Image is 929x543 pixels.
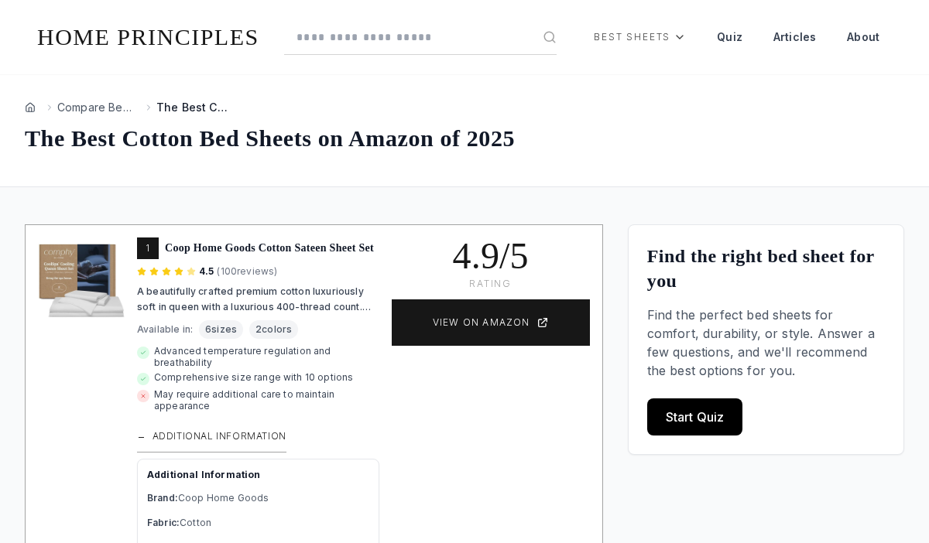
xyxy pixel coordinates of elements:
img: Coop Home Goods Cotton Sateen Sheet Set [38,237,125,324]
span: 2 color s [249,320,298,339]
span: 4.5 [199,265,214,278]
span: Coop Home Goods [178,492,269,504]
span: Available in: [137,323,193,336]
span: VIEW ON AMAZON [433,316,530,329]
span: 6 size s [199,320,243,339]
div: Rating [392,278,590,290]
div: 4.9/5 [392,237,590,275]
span: Advanced temperature regulation and breathability [154,345,379,368]
a: Start Quiz [647,398,743,435]
a: HOME PRINCIPLES [37,24,259,50]
p: A beautifully crafted premium cotton luxuriously soft in queen with a luxurious 400-thread count.... [137,284,379,314]
a: About [835,19,892,56]
a: Compare Bed ... [57,100,135,115]
div: Best Sheets [581,19,698,56]
nav: Breadcrumb [25,100,904,115]
span: Additional Information [153,430,286,442]
h3: Find the right bed sheet for you [647,244,885,293]
button: −Additional Information [137,421,286,452]
div: 1 [137,237,159,259]
a: Go to homepage [25,102,36,113]
a: Articles [761,19,828,56]
p: Find the perfect bed sheets for comfort, durability, or style. Answer a few questions, and we'll ... [647,306,885,380]
span: Comprehensive size range with 10 options [154,371,379,383]
span: The Best Cotton Bed Sheets on Amazon of 2025 [156,100,234,115]
span: Fabric: [147,517,180,528]
span: − [137,427,146,446]
a: VIEW ON AMAZON [392,299,590,346]
span: Brand: [147,492,178,504]
span: Cotton [180,517,211,528]
h3: Coop Home Goods Cotton Sateen Sheet Set [165,241,374,256]
div: Additional Information [147,469,369,481]
span: May require additional care to maintain appearance [154,388,379,412]
span: ( 100 reviews) [217,265,277,278]
a: Quiz [704,19,755,56]
h1: The Best Cotton Bed Sheets on Amazon of 2025 [25,125,904,152]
